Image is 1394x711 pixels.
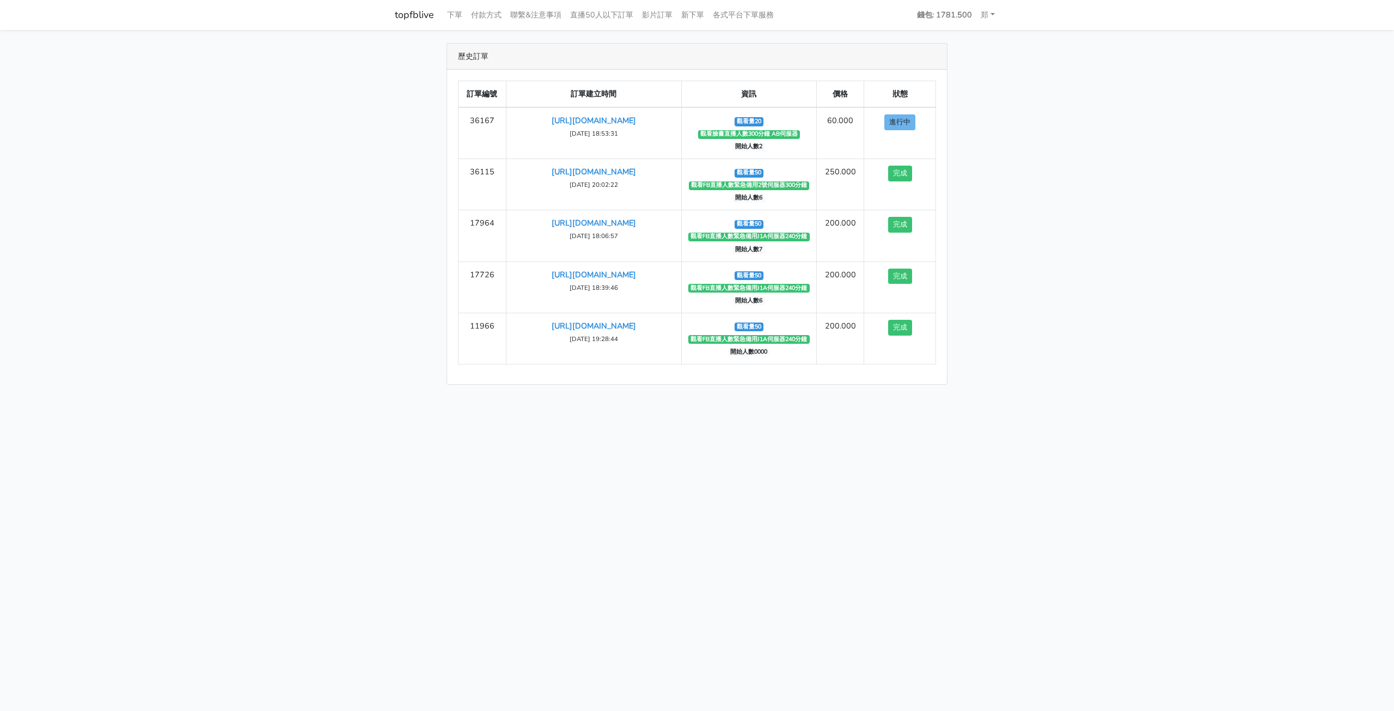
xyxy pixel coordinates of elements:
span: 開始人數2 [733,143,765,151]
th: 狀態 [864,81,936,108]
a: [URL][DOMAIN_NAME] [552,320,636,331]
a: [URL][DOMAIN_NAME] [552,166,636,177]
td: 36115 [458,159,506,210]
span: 觀看量50 [735,271,764,280]
td: 17726 [458,262,506,313]
a: 付款方式 [467,4,506,26]
small: [DATE] 18:39:46 [570,283,618,292]
td: 36167 [458,107,506,159]
button: 進行中 [884,114,915,130]
a: 郑 [976,4,999,26]
small: [DATE] 18:06:57 [570,232,618,240]
a: 下單 [443,4,467,26]
a: 新下單 [677,4,708,26]
small: [DATE] 20:02:22 [570,180,618,189]
a: 直播50人以下訂單 [566,4,638,26]
th: 訂單建立時間 [506,81,681,108]
th: 訂單編號 [458,81,506,108]
span: 觀看量50 [735,220,764,229]
td: 11966 [458,313,506,364]
button: 完成 [888,320,912,336]
span: 開始人數7 [733,245,765,254]
div: 歷史訂單 [447,44,947,70]
td: 200.000 [816,313,864,364]
a: [URL][DOMAIN_NAME] [552,269,636,280]
td: 250.000 [816,159,864,210]
button: 完成 [888,269,912,284]
small: [DATE] 19:28:44 [570,335,618,343]
span: 觀看FB直播人數緊急備用J1A伺服器240分鐘 [688,284,810,293]
td: 60.000 [816,107,864,159]
span: 觀看FB直播人數緊急備用J1A伺服器240分鐘 [688,335,810,344]
th: 價格 [816,81,864,108]
td: 200.000 [816,210,864,262]
strong: 錢包: 1781.500 [917,9,972,20]
span: 觀看量20 [735,117,764,126]
th: 資訊 [682,81,817,108]
a: 錢包: 1781.500 [913,4,976,26]
span: 觀看FB直播人數緊急備用J1A伺服器240分鐘 [688,233,810,241]
span: 開始人數6 [733,194,765,203]
a: 影片訂單 [638,4,677,26]
a: [URL][DOMAIN_NAME] [552,217,636,228]
span: 觀看FB直播人數緊急備用2號伺服器300分鐘 [689,181,810,190]
span: 開始人數0000 [728,348,770,356]
td: 200.000 [816,262,864,313]
button: 完成 [888,166,912,181]
span: 觀看量50 [735,169,764,178]
a: [URL][DOMAIN_NAME] [552,115,636,126]
td: 17964 [458,210,506,262]
span: 觀看量50 [735,323,764,331]
span: 觀看臉書直播人數300分鐘 AB伺服器 [698,130,800,139]
a: topfblive [395,4,434,26]
a: 各式平台下單服務 [708,4,778,26]
a: 聯繫&注意事項 [506,4,566,26]
button: 完成 [888,217,912,233]
span: 開始人數6 [733,296,765,305]
small: [DATE] 18:53:31 [570,129,618,138]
